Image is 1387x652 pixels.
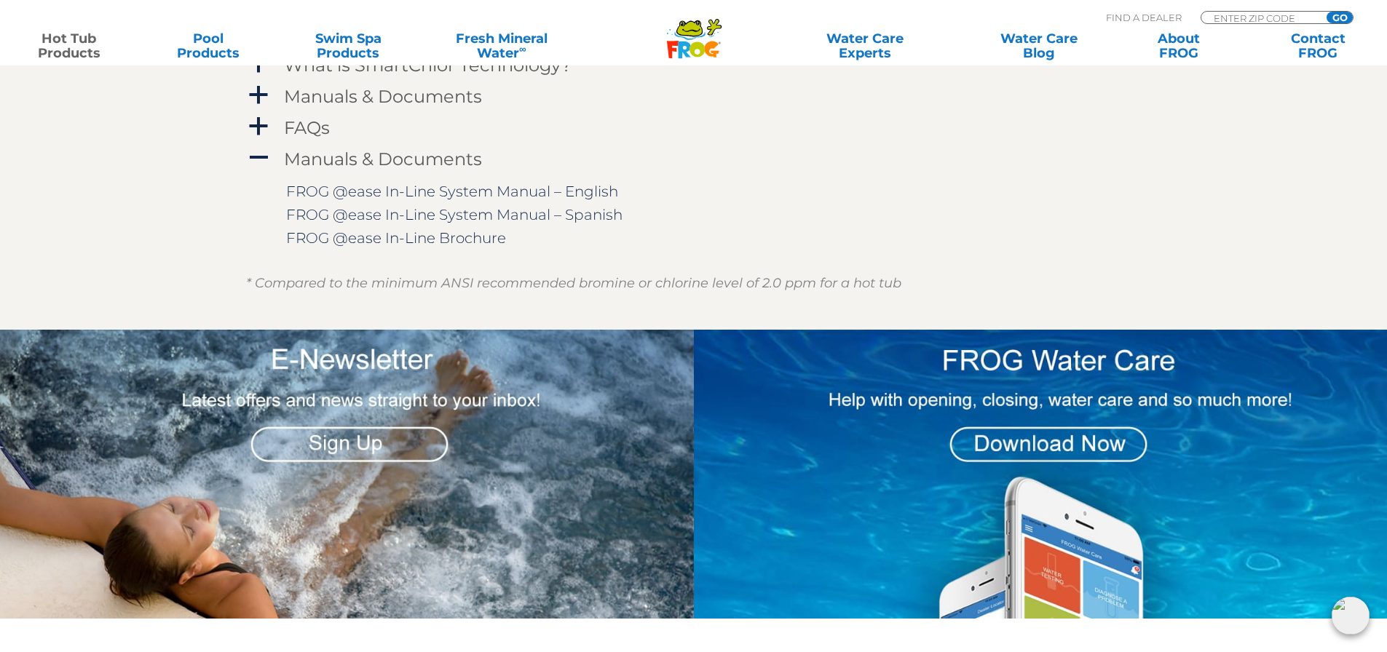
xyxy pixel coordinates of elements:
[286,206,623,223] a: FROG @ease In-Line System Manual – Spanish
[1327,12,1353,23] input: GO
[1212,12,1311,24] input: Zip Code Form
[1264,31,1372,60] a: ContactFROG
[284,118,330,138] h4: FAQs
[246,114,1142,141] a: a FAQs
[286,229,506,247] a: FROG @ease In-Line Brochure
[284,55,572,75] h4: What is SmartChlor Technology?
[1332,597,1370,635] img: openIcon
[15,31,123,60] a: Hot TubProducts
[284,87,482,106] h4: Manuals & Documents
[248,84,269,106] span: a
[1106,11,1182,24] p: Find A Dealer
[433,31,569,60] a: Fresh MineralWater∞
[246,83,1142,110] a: a Manuals & Documents
[984,31,1093,60] a: Water CareBlog
[294,31,403,60] a: Swim SpaProducts
[777,31,953,60] a: Water CareExperts
[246,146,1142,172] a: A Manuals & Documents
[1124,31,1233,60] a: AboutFROG
[248,116,269,138] span: a
[246,275,901,291] em: * Compared to the minimum ANSI recommended bromine or chlorine level of 2.0 ppm for a hot tub
[519,43,526,55] sup: ∞
[284,149,482,169] h4: Manuals & Documents
[248,147,269,169] span: A
[154,31,263,60] a: PoolProducts
[286,183,618,200] a: FROG @ease In-Line System Manual – English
